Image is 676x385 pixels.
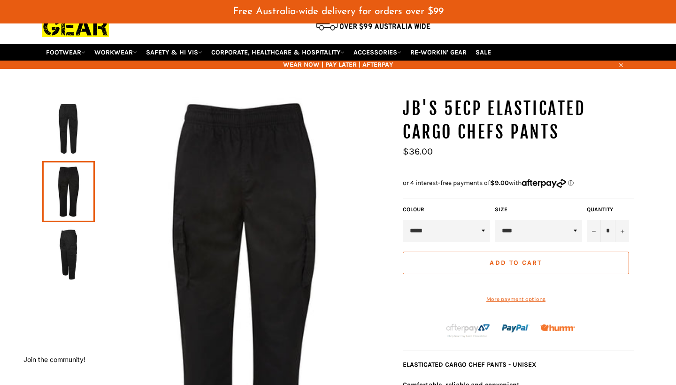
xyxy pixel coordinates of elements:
[495,206,582,214] label: Size
[47,103,90,154] img: JB'S 5ECP Elasticated Cargo Chefs Pants - Workin Gear
[445,323,491,339] img: Afterpay-Logo-on-dark-bg_large.png
[587,206,629,214] label: Quantity
[403,97,634,144] h1: JB'S 5ECP Elasticated Cargo Chefs Pants
[403,295,629,303] a: More payment options
[91,44,141,61] a: WORKWEAR
[42,44,89,61] a: FOOTWEAR
[403,361,537,369] strong: ELASTICATED CARGO CHEF PANTS - UNISEX
[403,146,433,157] span: $36.00
[540,324,575,331] img: Humm_core_logo_RGB-01_300x60px_small_195d8312-4386-4de7-b182-0ef9b6303a37.png
[47,229,90,280] img: JB'S 5ECP Elasticated Cargo Chefs Pants - Workin Gear
[472,44,495,61] a: SALE
[502,315,530,342] img: paypal.png
[350,44,405,61] a: ACCESSORIES
[407,44,470,61] a: RE-WORKIN' GEAR
[42,60,634,69] span: WEAR NOW | PAY LATER | AFTERPAY
[403,252,629,274] button: Add to Cart
[615,220,629,242] button: Increase item quantity by one
[587,220,601,242] button: Reduce item quantity by one
[142,44,206,61] a: SAFETY & HI VIS
[490,259,542,267] span: Add to Cart
[233,7,444,16] span: Free Australia-wide delivery for orders over $99
[207,44,348,61] a: CORPORATE, HEALTHCARE & HOSPITALITY
[403,206,490,214] label: COLOUR
[23,355,85,363] button: Join the community!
